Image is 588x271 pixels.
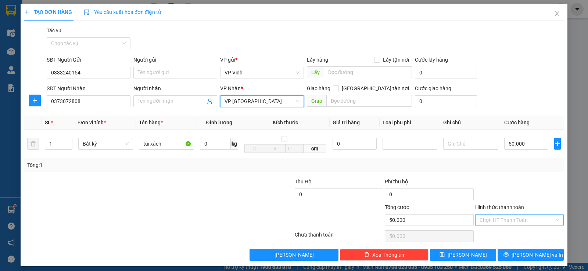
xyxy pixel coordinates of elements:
span: Giao [307,95,326,107]
strong: Hotline : [PHONE_NUMBER] - [PHONE_NUMBER] [31,49,79,66]
div: VP gửi [220,56,304,64]
input: C [285,144,304,153]
span: plus [555,141,560,147]
span: VPV1309250972 [88,33,137,41]
button: Close [547,4,567,24]
span: kg [231,138,238,150]
img: icon [84,10,90,15]
input: VD: Bàn, Ghế [139,138,194,150]
input: Cước giao hàng [415,95,477,107]
input: 0 [333,138,377,150]
span: printer [503,252,509,258]
div: SĐT Người Gửi [47,56,130,64]
img: logo [4,19,22,56]
label: Cước giao hàng [415,85,451,91]
div: SĐT Người Nhận [47,84,130,92]
label: Hình thức thanh toán [475,204,524,210]
span: Tổng cước [385,204,409,210]
th: Loại phụ phí [380,116,441,130]
label: Tác vụ [47,28,61,33]
button: printer[PERSON_NAME] và In [498,249,564,261]
button: plus [29,95,41,106]
span: Đơn vị tính [78,120,106,125]
span: VP Nhận [220,85,241,91]
span: Thu Hộ [295,179,312,184]
input: R [265,144,286,153]
strong: HÃNG XE HẢI HOÀNG GIA [32,7,78,23]
span: cm [304,144,326,153]
span: Định lượng [206,120,232,125]
span: user-add [207,98,213,104]
span: plus [24,10,29,15]
input: D [244,144,265,153]
div: Tổng: 1 [27,161,227,169]
span: [GEOGRAPHIC_DATA] tận nơi [339,84,412,92]
button: save[PERSON_NAME] [430,249,496,261]
div: Chưa thanh toán [294,231,384,243]
span: 42 [PERSON_NAME] - Vinh - [GEOGRAPHIC_DATA] [24,25,87,38]
span: Xóa Thông tin [372,251,404,259]
span: TẠO ĐƠN HÀNG [24,9,72,15]
div: Người nhận [133,84,217,92]
span: Giá trị hàng [333,120,360,125]
span: Kích thước [273,120,298,125]
span: SL [45,120,51,125]
span: Lấy hàng [307,57,328,63]
button: plus [554,138,561,150]
input: Ghi Chú [443,138,498,150]
button: deleteXóa Thông tin [340,249,429,261]
span: Yêu cầu xuất hóa đơn điện tử [84,9,161,15]
span: plus [29,98,40,103]
span: VP Đà Nẵng [225,96,300,107]
span: close [554,11,560,17]
span: [PERSON_NAME] [275,251,314,259]
label: Cước lấy hàng [415,57,448,63]
input: Dọc đường [324,66,412,78]
span: Cước hàng [504,120,530,125]
input: Cước lấy hàng [415,67,477,78]
th: Ghi chú [440,116,501,130]
span: VP Vinh [225,67,300,78]
div: Người gửi [133,56,217,64]
strong: PHIẾU GỬI HÀNG [25,40,85,47]
span: save [440,252,445,258]
span: Lấy tận nơi [380,56,412,64]
input: Dọc đường [326,95,412,107]
span: [PERSON_NAME] và In [512,251,563,259]
span: [PERSON_NAME] [448,251,487,259]
span: Giao hàng [307,85,330,91]
div: Phí thu hộ [385,177,473,188]
span: Lấy [307,66,324,78]
span: delete [364,252,369,258]
button: delete [27,138,39,150]
button: [PERSON_NAME] [250,249,338,261]
span: Tên hàng [139,120,163,125]
span: Bất kỳ [83,138,129,149]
